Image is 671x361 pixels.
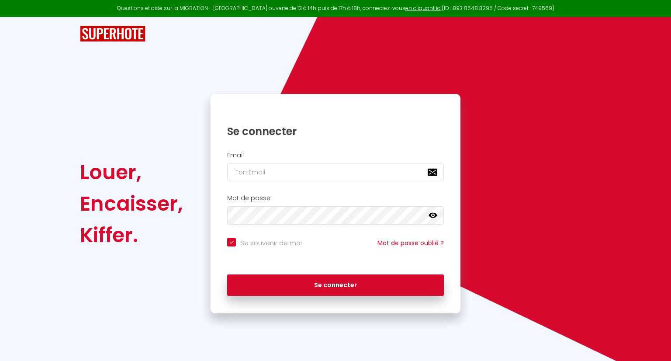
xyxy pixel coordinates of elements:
input: Ton Email [227,163,444,181]
button: Se connecter [227,274,444,296]
h1: Se connecter [227,125,444,138]
div: Louer, [80,156,183,188]
img: SuperHote logo [80,26,145,42]
h2: Mot de passe [227,194,444,202]
div: Kiffer. [80,219,183,251]
a: Mot de passe oublié ? [377,239,444,247]
h2: Email [227,152,444,159]
div: Encaisser, [80,188,183,219]
a: en cliquant ici [405,4,442,12]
